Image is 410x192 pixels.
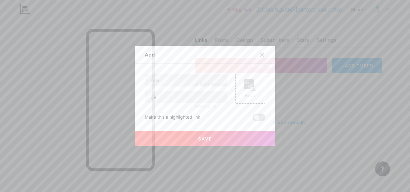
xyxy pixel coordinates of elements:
input: URL [145,91,227,103]
div: Make this a highlighted link [145,114,200,121]
input: Title [145,74,227,86]
span: Save [198,136,212,141]
button: Save [135,131,275,146]
div: Add [145,51,155,58]
div: Picture [244,93,256,98]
